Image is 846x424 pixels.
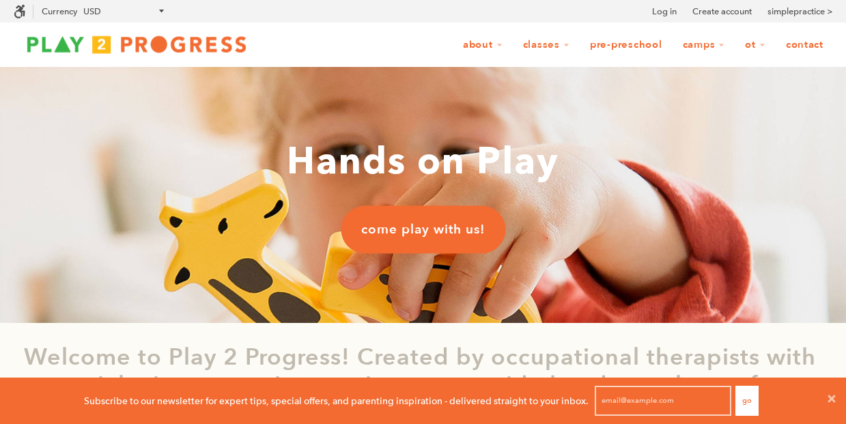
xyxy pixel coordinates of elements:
[84,393,589,408] p: Subscribe to our newsletter for expert tips, special offers, and parenting inspiration - delivere...
[341,206,505,253] a: come play with us!
[581,32,671,58] a: Pre-Preschool
[42,6,77,16] label: Currency
[736,32,774,58] a: OT
[777,32,832,58] a: Contact
[361,221,485,238] span: come play with us!
[652,5,677,18] a: Log in
[674,32,734,58] a: Camps
[454,32,511,58] a: About
[14,31,259,58] img: Play2Progress logo
[735,386,759,416] button: Go
[767,5,832,18] a: simplepractice >
[595,386,731,416] input: email@example.com
[692,5,752,18] a: Create account
[514,32,578,58] a: Classes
